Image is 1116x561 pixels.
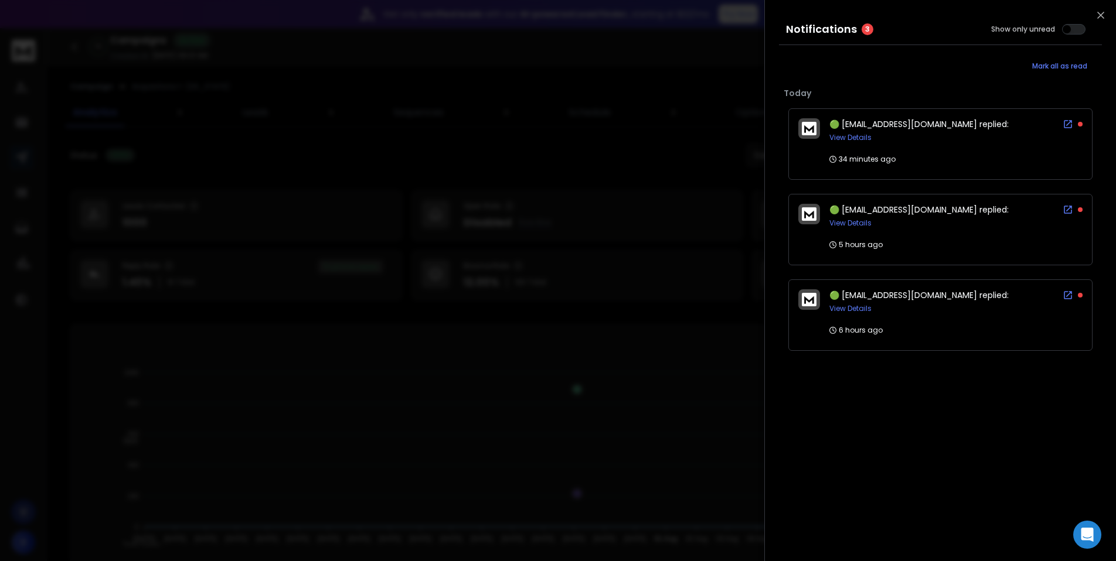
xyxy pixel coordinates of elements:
span: 3 [862,23,873,35]
span: 🟢 [EMAIL_ADDRESS][DOMAIN_NAME] replied: [829,204,1009,215]
img: logo [802,207,816,221]
p: 6 hours ago [829,326,883,335]
p: Today [784,87,1097,99]
button: View Details [829,218,872,228]
div: Open Intercom Messenger [1073,521,1101,549]
span: 🟢 [EMAIL_ADDRESS][DOMAIN_NAME] replied: [829,118,1009,130]
img: logo [802,293,816,306]
p: 5 hours ago [829,240,883,249]
label: Show only unread [991,25,1055,34]
button: View Details [829,304,872,313]
img: logo [802,122,816,135]
h3: Notifications [786,21,857,37]
span: 🟢 [EMAIL_ADDRESS][DOMAIN_NAME] replied: [829,289,1009,301]
button: View Details [829,133,872,142]
span: Mark all as read [1032,61,1087,71]
p: 34 minutes ago [829,155,896,164]
button: Mark all as read [1018,54,1102,78]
